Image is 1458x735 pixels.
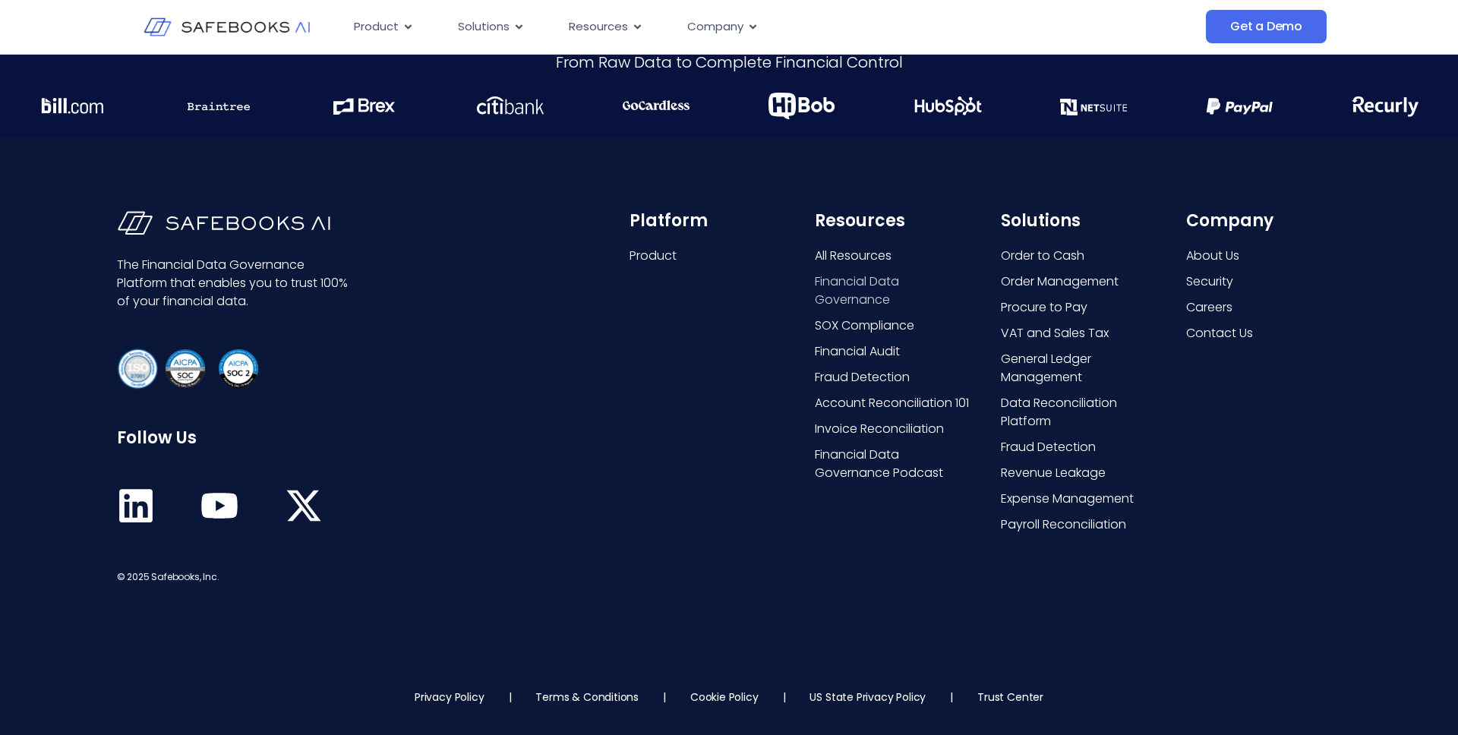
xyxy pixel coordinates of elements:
[1001,324,1156,342] a: VAT and Sales Tax
[1060,93,1127,119] img: Financial Data Governance 16
[815,317,970,335] a: SOX Compliance
[950,689,953,705] p: |
[1001,516,1156,534] a: Payroll Reconciliation
[535,689,639,705] a: Terms & Conditions
[1352,93,1419,119] img: Financial Data Governance 18
[1001,490,1134,508] span: Expense Management
[783,689,786,705] p: |
[1186,211,1341,231] h6: Company
[815,342,970,361] a: Financial Audit
[477,93,544,119] img: Financial Data Governance 12
[1001,394,1156,431] a: Data Reconciliation Platform
[331,93,398,119] img: Financial Data Governance 11
[815,420,970,438] a: Invoice Reconciliation
[815,368,910,386] span: Fraud Detection
[1186,298,1341,317] a: Careers
[1001,516,1126,534] span: Payroll Reconciliation
[342,12,1054,42] nav: Menu
[1312,93,1458,124] div: 12 / 21
[809,689,926,705] a: US State Privacy Policy
[1186,247,1239,265] span: About Us
[117,256,355,311] p: The Financial Data Governance Platform that enables you to trust 100% of your financial data.
[1230,19,1302,34] span: Get a Demo
[1186,273,1233,291] span: Security
[342,12,1054,42] div: Menu Toggle
[437,93,583,124] div: 6 / 21
[509,689,512,705] p: |
[117,570,219,583] span: © 2025 Safebooks, Inc.
[815,247,970,265] a: All Resources
[663,689,666,705] p: |
[875,96,1021,120] div: 9 / 21
[1001,438,1096,456] span: Fraud Detection
[569,18,628,36] span: Resources
[1001,298,1087,317] span: Procure to Pay
[292,93,437,124] div: 5 / 21
[630,211,784,231] h6: Platform
[1001,211,1156,231] h6: Solutions
[815,273,970,309] a: Financial Data Governance
[815,342,900,361] span: Financial Audit
[415,689,484,705] a: Privacy Policy
[815,446,970,482] a: Financial Data Governance Podcast
[1001,438,1156,456] a: Fraud Detection
[815,420,944,438] span: Invoice Reconciliation
[768,93,835,119] img: Financial Data Governance 14
[583,93,729,124] div: 7 / 21
[1001,464,1106,482] span: Revenue Leakage
[1001,273,1156,291] a: Order Management
[39,93,106,119] img: Financial Data Governance 9
[815,211,970,231] h6: Resources
[1206,10,1327,43] a: Get a Demo
[815,394,970,412] a: Account Reconciliation 101
[1001,273,1119,291] span: Order Management
[1186,298,1232,317] span: Careers
[1001,247,1084,265] span: Order to Cash
[815,368,970,386] a: Fraud Detection
[1001,350,1156,386] a: General Ledger Management
[630,247,677,265] span: Product
[815,394,969,412] span: Account Reconciliation 101
[977,689,1043,705] a: Trust Center
[1001,464,1156,482] a: Revenue Leakage
[1186,247,1341,265] a: About Us
[1186,324,1253,342] span: Contact Us
[185,93,252,119] img: Financial Data Governance 10
[914,96,982,115] img: Financial Data Governance 15
[458,18,510,36] span: Solutions
[1186,273,1341,291] a: Security
[1001,490,1156,508] a: Expense Management
[1206,93,1273,119] img: Financial Data Governance 17
[690,689,759,705] a: Cookie Policy
[1166,93,1312,124] div: 11 / 21
[354,18,399,36] span: Product
[1186,324,1341,342] a: Contact Us
[815,247,892,265] span: All Resources
[1021,93,1166,124] div: 10 / 21
[117,428,355,448] h6: Follow Us
[146,93,292,124] div: 4 / 21
[815,317,914,335] span: SOX Compliance
[687,18,743,36] span: Company
[623,93,690,119] img: Financial Data Governance 13
[630,247,784,265] a: Product
[1001,247,1156,265] a: Order to Cash
[1001,298,1156,317] a: Procure to Pay
[1001,324,1109,342] span: VAT and Sales Tax
[729,93,875,124] div: 8 / 21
